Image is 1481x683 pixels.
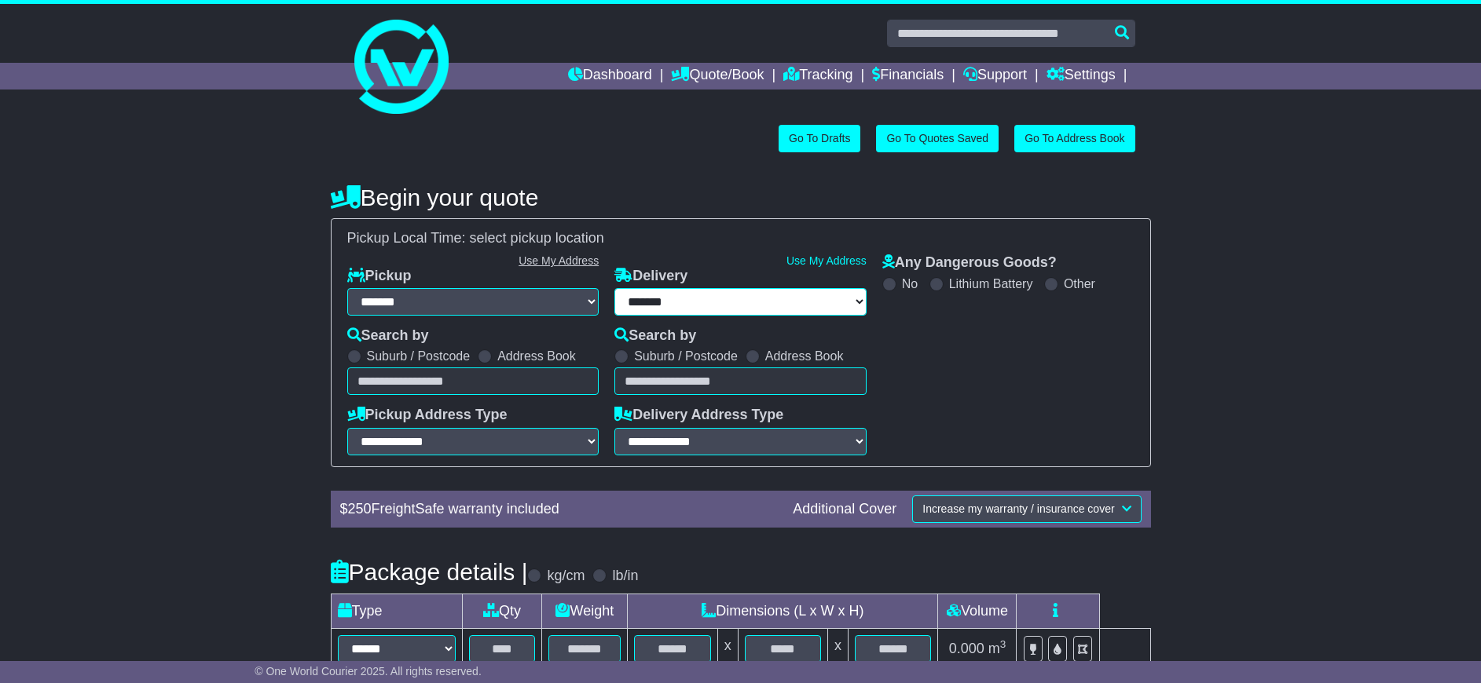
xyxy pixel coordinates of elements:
label: kg/cm [547,568,585,585]
td: x [828,628,849,669]
label: Any Dangerous Goods? [882,254,1057,272]
span: m [988,641,1006,656]
sup: 3 [1000,638,1006,650]
a: Go To Address Book [1014,125,1135,152]
span: 250 [348,501,372,517]
label: Delivery [614,268,687,285]
a: Dashboard [568,63,652,89]
td: x [717,628,738,669]
span: select pickup location [470,230,604,246]
label: Delivery Address Type [614,407,783,424]
td: Weight [542,594,628,628]
label: lb/in [612,568,638,585]
a: Settings [1047,63,1116,89]
label: Suburb / Postcode [634,349,738,363]
label: No [902,276,918,291]
h4: Begin your quote [331,184,1151,210]
label: Other [1064,276,1095,291]
span: 0.000 [949,641,984,656]
a: Tracking [783,63,852,89]
a: Use My Address [519,254,599,267]
span: Increase my warranty / insurance cover [922,502,1114,515]
label: Suburb / Postcode [367,349,471,363]
label: Search by [614,327,696,345]
span: © One World Courier 2025. All rights reserved. [255,665,482,678]
button: Increase my warranty / insurance cover [912,495,1141,523]
label: Address Book [497,349,576,363]
label: Address Book [765,349,844,363]
td: Qty [462,594,542,628]
td: Dimensions (L x W x H) [628,594,938,628]
div: $ FreightSafe warranty included [332,501,786,518]
a: Go To Quotes Saved [876,125,999,152]
a: Financials [872,63,944,89]
h4: Package details | [331,559,528,585]
div: Pickup Local Time: [339,230,1142,247]
label: Pickup Address Type [347,407,508,424]
td: Volume [938,594,1017,628]
div: Additional Cover [785,501,904,518]
a: Go To Drafts [779,125,860,152]
a: Support [963,63,1027,89]
a: Quote/Book [671,63,764,89]
a: Use My Address [786,254,867,267]
label: Search by [347,327,429,345]
label: Pickup [347,268,412,285]
label: Lithium Battery [949,276,1033,291]
td: Type [331,594,462,628]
